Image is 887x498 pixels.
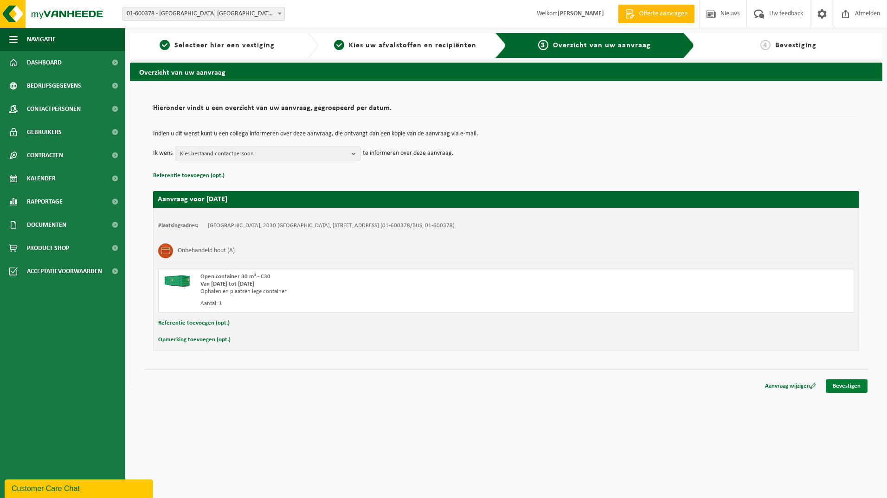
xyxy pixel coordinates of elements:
[775,42,816,49] span: Bevestiging
[200,300,543,307] div: Aantal: 1
[200,281,254,287] strong: Van [DATE] tot [DATE]
[122,7,285,21] span: 01-600378 - NOORD NATIE TERMINAL NV - ANTWERPEN
[826,379,868,393] a: Bevestigen
[618,5,694,23] a: Offerte aanvragen
[27,74,81,97] span: Bedrijfsgegevens
[153,170,225,182] button: Referentie toevoegen (opt.)
[200,288,543,295] div: Ophalen en plaatsen lege container
[160,40,170,50] span: 1
[349,42,476,49] span: Kies uw afvalstoffen en recipiënten
[760,40,771,50] span: 4
[363,147,454,160] p: te informeren over deze aanvraag.
[5,478,155,498] iframe: chat widget
[27,167,56,190] span: Kalender
[153,104,859,117] h2: Hieronder vindt u een overzicht van uw aanvraag, gegroepeerd per datum.
[130,63,882,81] h2: Overzicht van uw aanvraag
[158,196,227,203] strong: Aanvraag voor [DATE]
[27,236,69,260] span: Product Shop
[178,243,235,258] h3: Onbehandeld hout (A)
[208,222,455,230] td: [GEOGRAPHIC_DATA], 2030 [GEOGRAPHIC_DATA], [STREET_ADDRESS] (01-600378/BUS, 01-600378)
[27,28,56,51] span: Navigatie
[334,40,344,50] span: 2
[158,317,230,329] button: Referentie toevoegen (opt.)
[180,147,348,161] span: Kies bestaand contactpersoon
[27,213,66,236] span: Documenten
[27,260,102,283] span: Acceptatievoorwaarden
[637,9,690,19] span: Offerte aanvragen
[27,190,63,213] span: Rapportage
[27,144,63,167] span: Contracten
[175,147,360,160] button: Kies bestaand contactpersoon
[200,274,270,280] span: Open container 30 m³ - C30
[158,334,231,346] button: Opmerking toevoegen (opt.)
[163,273,191,287] img: HK-XC-30-GN-00.png
[135,40,300,51] a: 1Selecteer hier een vestiging
[153,131,859,137] p: Indien u dit wenst kunt u een collega informeren over deze aanvraag, die ontvangt dan een kopie v...
[27,121,62,144] span: Gebruikers
[123,7,284,20] span: 01-600378 - NOORD NATIE TERMINAL NV - ANTWERPEN
[158,223,199,229] strong: Plaatsingsadres:
[323,40,488,51] a: 2Kies uw afvalstoffen en recipiënten
[558,10,604,17] strong: [PERSON_NAME]
[174,42,275,49] span: Selecteer hier een vestiging
[27,97,81,121] span: Contactpersonen
[153,147,173,160] p: Ik wens
[538,40,548,50] span: 3
[553,42,651,49] span: Overzicht van uw aanvraag
[27,51,62,74] span: Dashboard
[758,379,823,393] a: Aanvraag wijzigen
